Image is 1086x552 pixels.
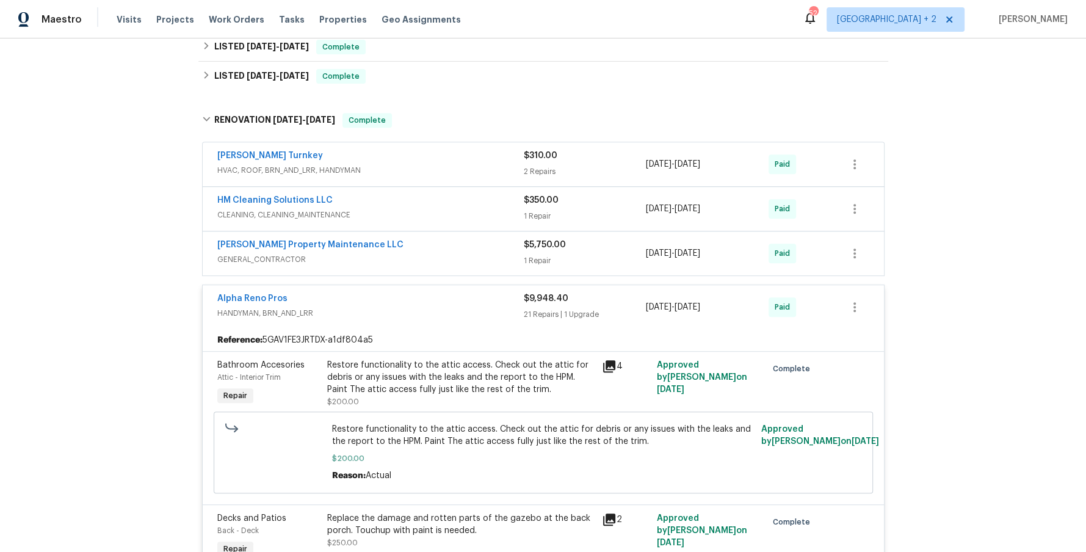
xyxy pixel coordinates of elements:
span: Attic - Interior Trim [217,374,281,381]
span: [DATE] [852,437,879,446]
span: [DATE] [675,249,700,258]
span: [DATE] [646,249,672,258]
span: - [646,301,700,313]
span: Paid [775,301,795,313]
span: Approved by [PERSON_NAME] on [656,514,747,547]
span: [DATE] [280,42,309,51]
span: Work Orders [209,13,264,26]
span: $350.00 [524,196,559,205]
span: HANDYMAN, BRN_AND_LRR [217,307,524,319]
span: [DATE] [273,115,302,124]
h6: LISTED [214,69,309,84]
span: $310.00 [524,151,557,160]
span: Paid [775,203,795,215]
span: Actual [366,471,391,480]
span: [DATE] [646,160,672,169]
span: Complete [317,70,364,82]
span: - [646,203,700,215]
span: Reason: [332,471,366,480]
span: [DATE] [656,539,684,547]
a: [PERSON_NAME] Turnkey [217,151,323,160]
h6: LISTED [214,40,309,54]
span: - [247,42,309,51]
span: GENERAL_CONTRACTOR [217,253,524,266]
span: - [247,71,309,80]
div: 4 [602,359,650,374]
span: Complete [772,516,814,528]
div: 2 Repairs [524,165,646,178]
span: [DATE] [306,115,335,124]
div: 5GAV1FE3JRTDX-a1df804a5 [203,329,884,351]
span: [DATE] [247,42,276,51]
span: $9,948.40 [524,294,568,303]
a: [PERSON_NAME] Property Maintenance LLC [217,241,404,249]
span: Back - Deck [217,527,259,534]
span: [PERSON_NAME] [994,13,1068,26]
span: - [273,115,335,124]
a: HM Cleaning Solutions LLC [217,196,333,205]
span: [DATE] [280,71,309,80]
span: CLEANING, CLEANING_MAINTENANCE [217,209,524,221]
span: Bathroom Accesories [217,361,305,369]
span: [DATE] [656,385,684,394]
span: [DATE] [675,303,700,311]
div: LISTED [DATE]-[DATE]Complete [198,32,888,62]
span: [DATE] [675,160,700,169]
span: Paid [775,247,795,260]
span: $250.00 [327,539,358,547]
span: [DATE] [247,71,276,80]
span: Approved by [PERSON_NAME] on [656,361,747,394]
span: Projects [156,13,194,26]
span: Restore functionality to the attic access. Check out the attic for debris or any issues with the ... [332,423,754,448]
span: Complete [772,363,814,375]
span: [DATE] [646,205,672,213]
span: Approved by [PERSON_NAME] on [761,425,879,446]
span: [DATE] [675,205,700,213]
span: Decks and Patios [217,514,286,523]
a: Alpha Reno Pros [217,294,288,303]
span: - [646,158,700,170]
b: Reference: [217,334,262,346]
span: Complete [317,41,364,53]
span: Maestro [42,13,82,26]
div: 1 Repair [524,210,646,222]
div: Replace the damage and rotten parts of the gazebo at the back porch. Touchup with paint is needed. [327,512,595,537]
h6: RENOVATION [214,113,335,128]
span: - [646,247,700,260]
span: $200.00 [332,452,754,465]
div: Restore functionality to the attic access. Check out the attic for debris or any issues with the ... [327,359,595,396]
span: HVAC, ROOF, BRN_AND_LRR, HANDYMAN [217,164,524,176]
div: 1 Repair [524,255,646,267]
span: Paid [775,158,795,170]
span: Visits [117,13,142,26]
span: [GEOGRAPHIC_DATA] + 2 [837,13,936,26]
div: RENOVATION [DATE]-[DATE]Complete [198,101,888,140]
span: [DATE] [646,303,672,311]
div: 52 [809,7,817,20]
div: LISTED [DATE]-[DATE]Complete [198,62,888,91]
span: Repair [219,390,252,402]
span: Tasks [279,15,305,24]
span: Geo Assignments [382,13,461,26]
span: Properties [319,13,367,26]
span: $5,750.00 [524,241,566,249]
span: $200.00 [327,398,359,405]
div: 21 Repairs | 1 Upgrade [524,308,646,321]
span: Complete [344,114,391,126]
div: 2 [602,512,650,527]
